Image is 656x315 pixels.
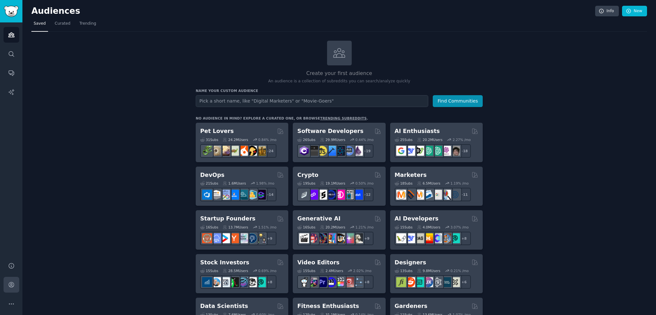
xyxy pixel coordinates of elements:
img: dogbreed [256,146,266,156]
img: growmybusiness [256,233,266,243]
div: 29.9M Users [320,137,345,142]
h2: Audiences [31,6,595,16]
img: UXDesign [423,277,433,287]
a: Trending [77,19,98,32]
div: 1.51 % /mo [258,225,276,229]
div: 16 Sub s [200,225,218,229]
img: ycombinator [229,233,239,243]
div: 3.07 % /mo [450,225,469,229]
div: 16 Sub s [297,225,315,229]
div: 15 Sub s [297,269,315,273]
div: + 14 [263,188,276,201]
img: turtle [229,146,239,156]
p: An audience is a collection of subreddits you can search/analyze quickly [196,79,483,84]
img: indiehackers [238,233,248,243]
img: llmops [441,233,451,243]
img: ethstaker [317,190,327,200]
img: DreamBooth [353,233,363,243]
div: + 19 [360,144,373,158]
img: learndesign [441,277,451,287]
div: 19.1M Users [320,181,345,186]
div: 0.84 % /mo [258,137,276,142]
div: + 6 [457,275,471,289]
div: 26 Sub s [297,137,315,142]
img: postproduction [353,277,363,287]
img: sdforall [326,233,336,243]
div: 19 Sub s [297,181,315,186]
div: 28.5M Users [223,269,248,273]
img: cockatiel [238,146,248,156]
img: csharp [299,146,309,156]
div: 2.02 % /mo [353,269,372,273]
img: defiblockchain [335,190,345,200]
img: googleads [432,190,442,200]
h2: Marketers [395,171,427,179]
a: Info [595,6,619,17]
h2: Video Editors [297,259,340,267]
img: CryptoNews [344,190,354,200]
div: + 8 [457,232,471,245]
h2: DevOps [200,171,225,179]
img: StocksAndTrading [238,277,248,287]
div: + 9 [263,232,276,245]
img: elixir [353,146,363,156]
div: 13.7M Users [223,225,248,229]
h2: Stock Investors [200,259,249,267]
img: Rag [414,233,424,243]
img: PlatformEngineers [256,190,266,200]
div: 9.8M Users [417,269,440,273]
img: MarketingResearch [441,190,451,200]
div: 4.0M Users [417,225,440,229]
span: Curated [55,21,70,27]
h2: Fitness Enthusiasts [297,302,359,310]
div: + 11 [457,188,471,201]
span: Trending [79,21,96,27]
div: 6.5M Users [417,181,440,186]
img: GummySearch logo [4,6,19,17]
img: UX_Design [450,277,460,287]
div: + 8 [263,275,276,289]
img: azuredevops [202,190,212,200]
h2: Pet Lovers [200,127,234,135]
img: software [308,146,318,156]
img: technicalanalysis [256,277,266,287]
div: 15 Sub s [200,269,218,273]
div: 20.2M Users [320,225,345,229]
div: 0.44 % /mo [356,137,374,142]
img: DeepSeek [405,146,415,156]
img: aivideo [299,233,309,243]
img: MistralAI [423,233,433,243]
img: dividends [202,277,212,287]
h2: Software Developers [297,127,363,135]
img: swingtrading [247,277,257,287]
img: userexperience [432,277,442,287]
img: Docker_DevOps [220,190,230,200]
div: + 9 [360,232,373,245]
img: Entrepreneurship [247,233,257,243]
img: AskComputerScience [344,146,354,156]
img: platformengineering [238,190,248,200]
img: Trading [229,277,239,287]
h2: Startup Founders [200,215,255,223]
div: 21 Sub s [200,181,218,186]
img: gopro [299,277,309,287]
img: defi_ [353,190,363,200]
div: 0.69 % /mo [258,269,276,273]
img: finalcutpro [335,277,345,287]
img: LangChain [396,233,406,243]
img: UI_Design [414,277,424,287]
div: 1.98 % /mo [256,181,275,186]
div: 24.2M Users [223,137,248,142]
img: Forex [220,277,230,287]
h2: AI Developers [395,215,439,223]
h2: Gardeners [395,302,428,310]
img: ArtificalIntelligence [450,146,460,156]
div: 13 Sub s [395,269,413,273]
img: OpenAIDev [441,146,451,156]
img: SaaS [211,233,221,243]
img: deepdream [317,233,327,243]
img: DevOpsLinks [229,190,239,200]
div: No audience in mind? Explore a curated one, or browse . [196,116,368,120]
img: 0xPolygon [308,190,318,200]
img: aws_cdk [247,190,257,200]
